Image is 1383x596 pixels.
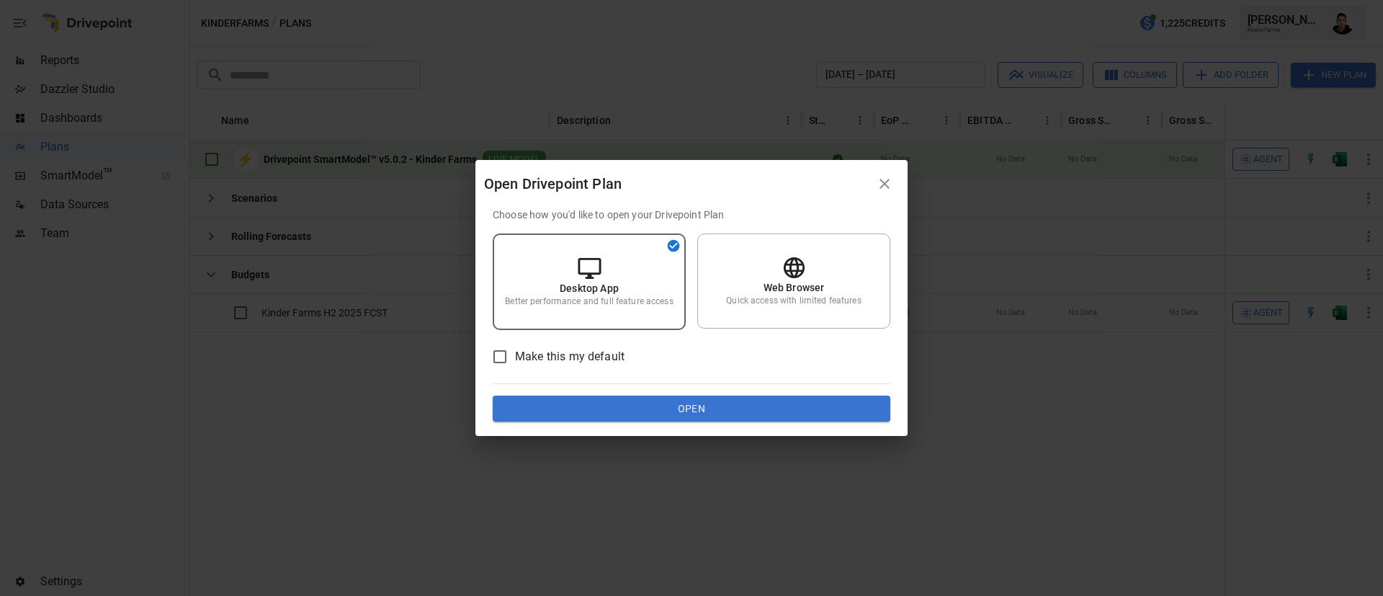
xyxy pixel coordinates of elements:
[515,348,625,365] span: Make this my default
[560,281,619,295] p: Desktop App
[505,295,673,308] p: Better performance and full feature access
[726,295,861,307] p: Quick access with limited features
[484,172,870,195] div: Open Drivepoint Plan
[764,280,825,295] p: Web Browser
[493,396,890,422] button: Open
[493,208,890,222] p: Choose how you'd like to open your Drivepoint Plan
